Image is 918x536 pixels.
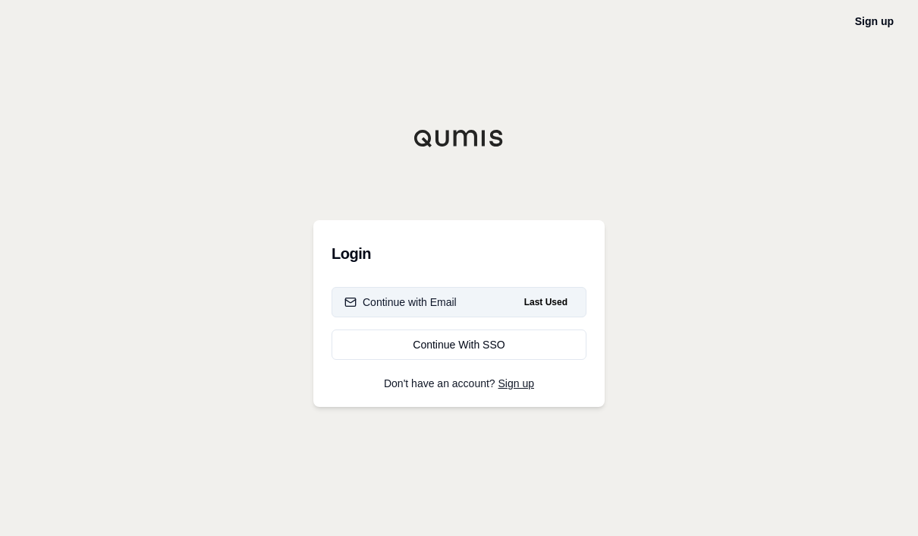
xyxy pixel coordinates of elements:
div: Continue With SSO [344,337,574,352]
div: Continue with Email [344,295,457,310]
h3: Login [332,238,586,269]
a: Sign up [855,15,894,27]
p: Don't have an account? [332,378,586,389]
span: Last Used [518,293,574,311]
img: Qumis [413,129,505,147]
button: Continue with EmailLast Used [332,287,586,317]
a: Sign up [498,377,534,389]
a: Continue With SSO [332,329,586,360]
